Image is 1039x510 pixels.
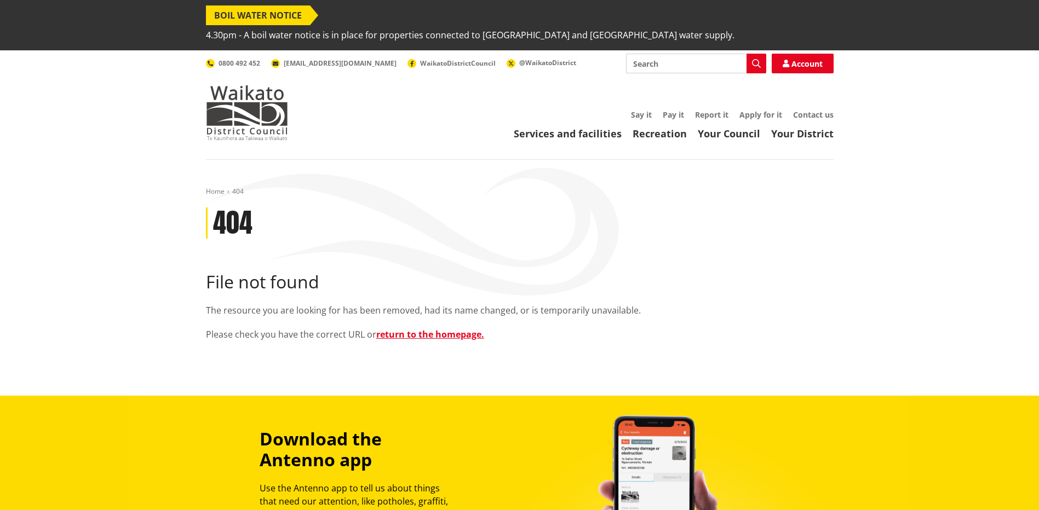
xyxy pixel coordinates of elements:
a: 0800 492 452 [206,59,260,68]
span: [EMAIL_ADDRESS][DOMAIN_NAME] [284,59,397,68]
a: Account [772,54,834,73]
span: BOIL WATER NOTICE [206,5,310,25]
span: WaikatoDistrictCouncil [420,59,496,68]
h1: 404 [213,207,252,239]
span: @WaikatoDistrict [519,58,576,67]
span: 4.30pm - A boil water notice is in place for properties connected to [GEOGRAPHIC_DATA] and [GEOGR... [206,25,734,45]
a: WaikatoDistrictCouncil [407,59,496,68]
a: Say it [631,109,652,120]
a: Report it [695,109,728,120]
h2: File not found [206,271,834,292]
a: [EMAIL_ADDRESS][DOMAIN_NAME] [271,59,397,68]
nav: breadcrumb [206,187,834,196]
h3: Download the Antenno app [260,428,458,471]
a: @WaikatoDistrict [507,58,576,67]
p: The resource you are looking for has been removed, had its name changed, or is temporarily unavai... [206,304,834,317]
a: Home [206,187,225,196]
span: 404 [232,187,244,196]
a: Apply for it [739,109,782,120]
a: return to the homepage. [376,328,484,340]
a: Your District [771,127,834,140]
a: Your Council [698,127,760,140]
a: Recreation [633,127,687,140]
span: 0800 492 452 [219,59,260,68]
a: Pay it [663,109,684,120]
a: Contact us [793,109,834,120]
input: Search input [626,54,766,73]
img: Waikato District Council - Te Kaunihera aa Takiwaa o Waikato [206,85,288,140]
p: Please check you have the correct URL or [206,328,834,341]
a: Services and facilities [514,127,622,140]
